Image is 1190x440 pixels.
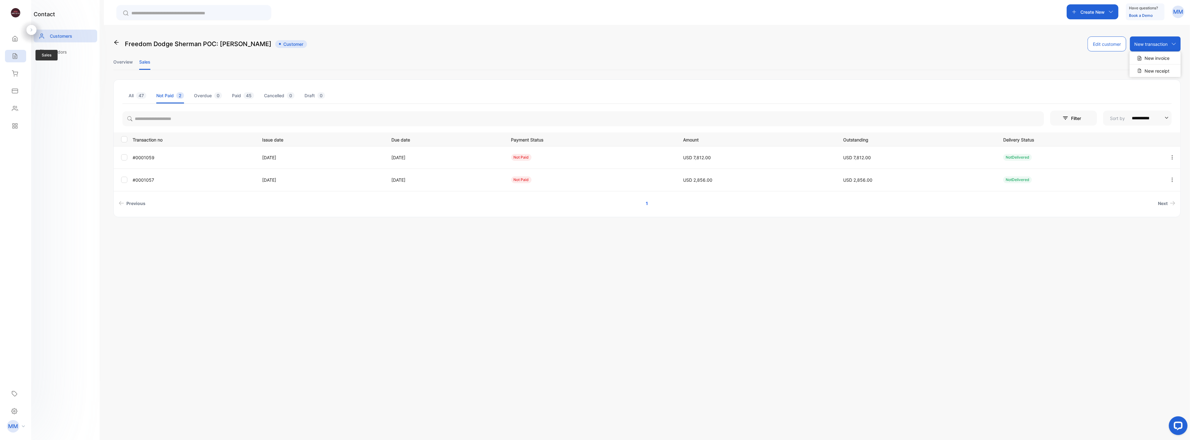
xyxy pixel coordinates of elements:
a: Next page [1155,198,1178,209]
p: Delivery Status [1003,135,1156,143]
div: not paid [511,154,531,161]
span: Previous [126,200,145,207]
span: 0 [317,92,325,99]
span: USD 7,812.00 [683,155,711,160]
p: #0001057 [133,177,254,183]
li: Sales [139,54,150,70]
span: USD 2,856.00 [843,177,872,183]
h1: contact [34,10,55,18]
div: NotDelivered [1003,176,1032,183]
li: Overdue [194,88,222,103]
span: Customer [275,40,307,48]
p: Have questions? [1129,5,1158,11]
p: Due date [391,135,498,143]
p: [DATE] [262,154,379,161]
p: Create New [1080,9,1105,15]
p: Vendors [50,49,67,55]
p: Freedom Dodge Sherman POC: [PERSON_NAME] [125,39,272,49]
span: 2 [176,92,184,99]
li: Cancelled [264,88,295,103]
p: Issue date [262,135,379,143]
div: not paid [511,176,531,183]
button: Sort by [1103,111,1172,126]
button: Edit customer [1088,36,1126,51]
ul: Pagination [114,198,1180,209]
img: logo [11,8,20,17]
button: Create New [1067,4,1118,19]
a: Page 1 is your current page [639,198,656,209]
a: Previous page [116,198,148,209]
button: MM [1172,4,1184,19]
div: NotDelivered [1003,154,1032,161]
span: USD 2,856.00 [683,177,712,183]
span: 0 [287,92,295,99]
a: Vendors [34,45,97,58]
li: Paid [232,88,254,103]
p: [DATE] [391,177,498,183]
span: 47 [136,92,146,99]
span: 0 [214,92,222,99]
li: Draft [305,88,325,103]
p: Payment Status [511,135,670,143]
p: New transaction [1134,41,1168,47]
span: 45 [243,92,254,99]
span: Next [1158,200,1168,207]
a: Book a Demo [1129,13,1153,18]
span: USD 7,812.00 [843,155,871,160]
span: Sales [35,50,58,60]
iframe: LiveChat chat widget [1164,414,1190,440]
p: Customers [50,33,72,39]
p: Outstanding [843,135,990,143]
p: Transaction no [133,135,254,143]
p: Sort by [1110,115,1125,122]
li: Not Paid [156,88,184,103]
p: [DATE] [391,154,498,161]
div: New invoice [1130,52,1181,65]
p: [DATE] [262,177,379,183]
li: Overview [113,54,133,70]
a: Customers [34,30,97,42]
p: MM [8,422,18,430]
li: All [129,88,146,103]
div: New receipt [1130,65,1181,77]
p: #0001059 [133,154,254,161]
p: MM [1173,8,1183,16]
p: Amount [683,135,830,143]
